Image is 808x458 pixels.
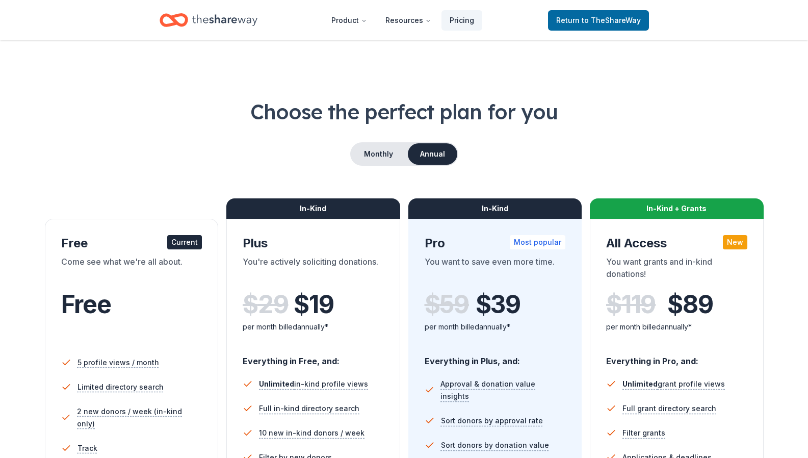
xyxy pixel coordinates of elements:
div: You're actively soliciting donations. [243,256,384,284]
div: All Access [606,235,747,251]
span: 10 new in-kind donors / week [259,427,364,439]
button: Monthly [351,143,406,165]
span: grant profile views [622,379,725,388]
div: New [723,235,747,249]
span: Full grant directory search [622,402,716,415]
div: Free [61,235,202,251]
div: You want to save even more time. [425,256,566,284]
div: Plus [243,235,384,251]
a: Returnto TheShareWay [548,10,649,31]
span: Approval & donation value insights [440,378,565,402]
div: Everything in Free, and: [243,346,384,368]
div: Most popular [510,235,565,249]
span: Return [556,14,641,27]
button: Resources [377,10,439,31]
span: $ 19 [294,290,333,319]
div: You want grants and in-kind donations! [606,256,747,284]
div: Come see what we're all about. [61,256,202,284]
span: Filter grants [622,427,665,439]
span: Limited directory search [77,381,164,393]
a: Home [160,8,257,32]
a: Pricing [441,10,482,31]
div: Pro [425,235,566,251]
div: Everything in Pro, and: [606,346,747,368]
h1: Choose the perfect plan for you [41,97,767,126]
span: $ 39 [476,290,520,319]
div: per month billed annually* [425,321,566,333]
span: Track [77,442,97,454]
span: Unlimited [259,379,294,388]
span: 5 profile views / month [77,357,159,369]
span: Sort donors by approval rate [441,415,543,427]
span: 2 new donors / week (in-kind only) [77,405,202,430]
button: Product [323,10,375,31]
nav: Main [323,8,482,32]
div: Current [167,235,202,249]
span: Sort donors by donation value [441,439,549,451]
button: Annual [408,143,457,165]
span: Free [61,289,111,319]
span: to TheShareWay [582,16,641,24]
div: In-Kind [408,198,582,219]
span: Unlimited [622,379,658,388]
div: In-Kind + Grants [590,198,764,219]
span: $ 89 [667,290,713,319]
div: Everything in Plus, and: [425,346,566,368]
span: Full in-kind directory search [259,402,359,415]
div: per month billed annually* [606,321,747,333]
div: per month billed annually* [243,321,384,333]
span: in-kind profile views [259,379,368,388]
div: In-Kind [226,198,400,219]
